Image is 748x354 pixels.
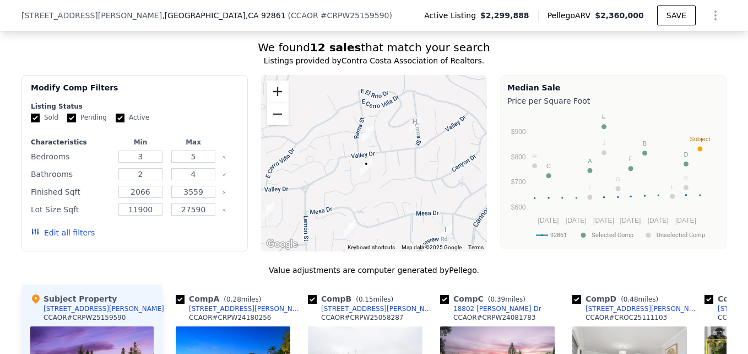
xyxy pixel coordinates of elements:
[355,243,376,270] div: 18802 Derek Dr
[592,232,633,239] text: Selected Comp
[44,313,126,322] div: CCAOR # CRPW25159590
[189,304,303,313] div: [STREET_ADDRESS][PERSON_NAME]
[31,114,40,122] input: Sold
[21,55,727,66] div: Listings provided by Contra Costa Association of Realtors .
[588,158,592,164] text: A
[548,10,595,21] span: Pellego ARV
[189,313,272,322] div: CCAOR # CRPW24180256
[116,138,165,147] div: Min
[643,140,647,147] text: B
[620,217,641,224] text: [DATE]
[339,216,360,243] div: 18731 Villa Woods Cir
[507,82,719,93] div: Median Sale
[671,184,674,190] text: L
[222,173,226,177] button: Clear
[258,197,279,225] div: 9612 Christine Cir
[21,10,162,21] span: [STREET_ADDRESS][PERSON_NAME]
[219,296,265,303] span: ( miles)
[533,153,537,159] text: H
[222,155,226,159] button: Clear
[402,244,462,250] span: Map data ©2025 Google
[511,178,526,186] text: $700
[31,82,239,102] div: Modify Comp Filters
[566,217,587,224] text: [DATE]
[453,313,536,322] div: CCAOR # CRPW24081783
[348,244,395,251] button: Keyboard shortcuts
[484,296,530,303] span: ( miles)
[31,184,112,200] div: Finished Sqft
[31,149,112,164] div: Bedrooms
[67,114,76,122] input: Pending
[321,313,404,322] div: CCAOR # CRPW25058287
[648,217,669,224] text: [DATE]
[490,296,505,303] span: 0.39
[351,296,398,303] span: ( miles)
[616,296,663,303] span: ( miles)
[359,296,373,303] span: 0.15
[657,6,696,25] button: SAVE
[589,184,590,191] text: I
[453,304,541,313] div: 18802 [PERSON_NAME] Dr
[67,113,107,122] label: Pending
[116,114,124,122] input: Active
[550,232,567,239] text: 92861
[684,151,688,158] text: D
[246,11,286,20] span: , CA 92861
[440,293,530,304] div: Comp C
[356,154,377,181] div: 9451 Brewer Way
[424,10,480,21] span: Active Listing
[222,190,226,195] button: Clear
[264,237,300,251] img: Google
[31,138,112,147] div: Characteristics
[226,296,241,303] span: 0.28
[312,246,333,274] div: 9831 Verde Lomas Cir
[176,293,265,304] div: Comp A
[31,167,112,182] div: Bathrooms
[690,136,711,142] text: Subject
[357,120,378,148] div: 18801 E Joshua Tree Cir
[595,11,644,20] span: $2,360,000
[321,11,389,20] span: # CRPW25159590
[267,103,289,125] button: Zoom out
[31,102,239,111] div: Listing Status
[629,155,633,162] text: F
[572,304,700,313] a: [STREET_ADDRESS][PERSON_NAME]
[116,113,149,122] label: Active
[624,296,638,303] span: 0.48
[21,40,727,55] div: We found that match your search
[176,304,303,313] a: [STREET_ADDRESS][PERSON_NAME]
[44,304,164,313] div: [STREET_ADDRESS][PERSON_NAME]
[264,237,300,251] a: Open this area in Google Maps (opens a new window)
[507,109,719,246] div: A chart.
[21,265,727,276] div: Value adjustments are computer generated by Pellego .
[291,11,318,20] span: CCAOR
[435,220,456,248] div: 19152 Ridgeview Rd
[31,113,58,122] label: Sold
[480,10,529,21] span: $2,299,888
[511,128,526,136] text: $900
[162,10,285,21] span: , [GEOGRAPHIC_DATA]
[586,304,700,313] div: [STREET_ADDRESS][PERSON_NAME]
[657,232,705,239] text: Unselected Comp
[602,114,606,120] text: E
[288,10,392,21] div: ( )
[31,227,95,238] button: Edit all filters
[572,293,663,304] div: Comp D
[308,293,398,304] div: Comp B
[468,244,484,250] a: Terms (opens in new tab)
[30,293,117,304] div: Subject Property
[222,208,226,212] button: Clear
[603,140,606,146] text: J
[593,217,614,224] text: [DATE]
[675,217,696,224] text: [DATE]
[684,175,689,181] text: K
[321,304,436,313] div: [STREET_ADDRESS][PERSON_NAME]
[310,41,361,54] strong: 12 sales
[586,313,667,322] div: CCAOR # CROC25111103
[704,4,727,26] button: Show Options
[440,304,541,313] a: 18802 [PERSON_NAME] Dr
[546,163,551,169] text: C
[616,176,621,183] text: G
[538,217,559,224] text: [DATE]
[511,153,526,161] text: $800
